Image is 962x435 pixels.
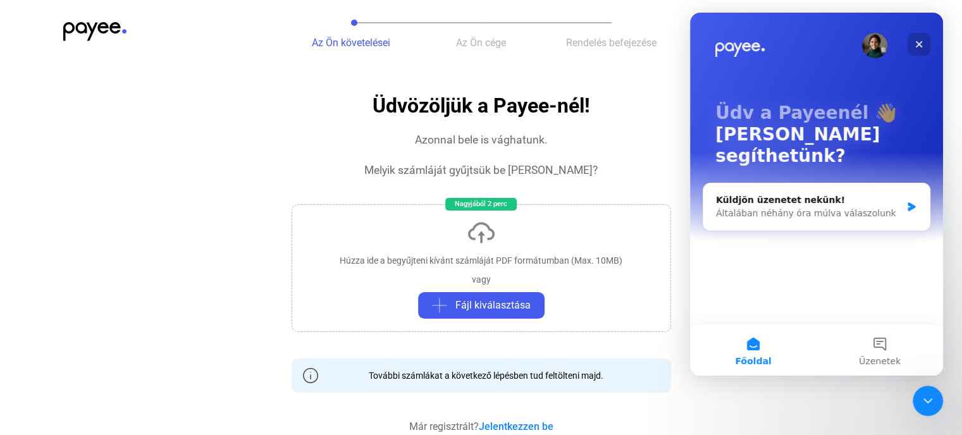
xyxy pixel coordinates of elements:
[690,13,943,376] iframe: Intercom live chat
[445,198,517,211] div: Nagyjából 2 perc
[373,95,590,117] h1: Üdvözöljük a Payee-nél!
[364,162,598,178] div: Melyik számláját gyűjtsük be [PERSON_NAME]?
[340,254,622,267] div: Húzza ide a begyűjteni kívánt számláját PDF formátumban (Max. 10MB)
[303,368,318,383] img: info-grey-outline
[409,419,553,434] div: Már regisztrált?
[418,292,545,319] button: plus-greyFájl kiválasztása
[479,420,553,432] a: Jelentkezzen be
[312,37,390,49] span: Az Ön követelései
[566,37,657,49] span: Rendelés befejezése
[63,22,126,41] img: payee-logo
[415,132,548,147] div: Azonnal bele is vághatunk.
[472,273,491,286] div: vagy
[456,37,506,49] span: Az Ön cége
[432,298,447,313] img: plus-grey
[466,217,496,248] img: upload-cloud
[913,386,943,416] iframe: Intercom live chat
[359,369,603,382] div: További számlákat a következő lépésben tud feltölteni majd.
[455,298,531,313] span: Fájl kiválasztása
